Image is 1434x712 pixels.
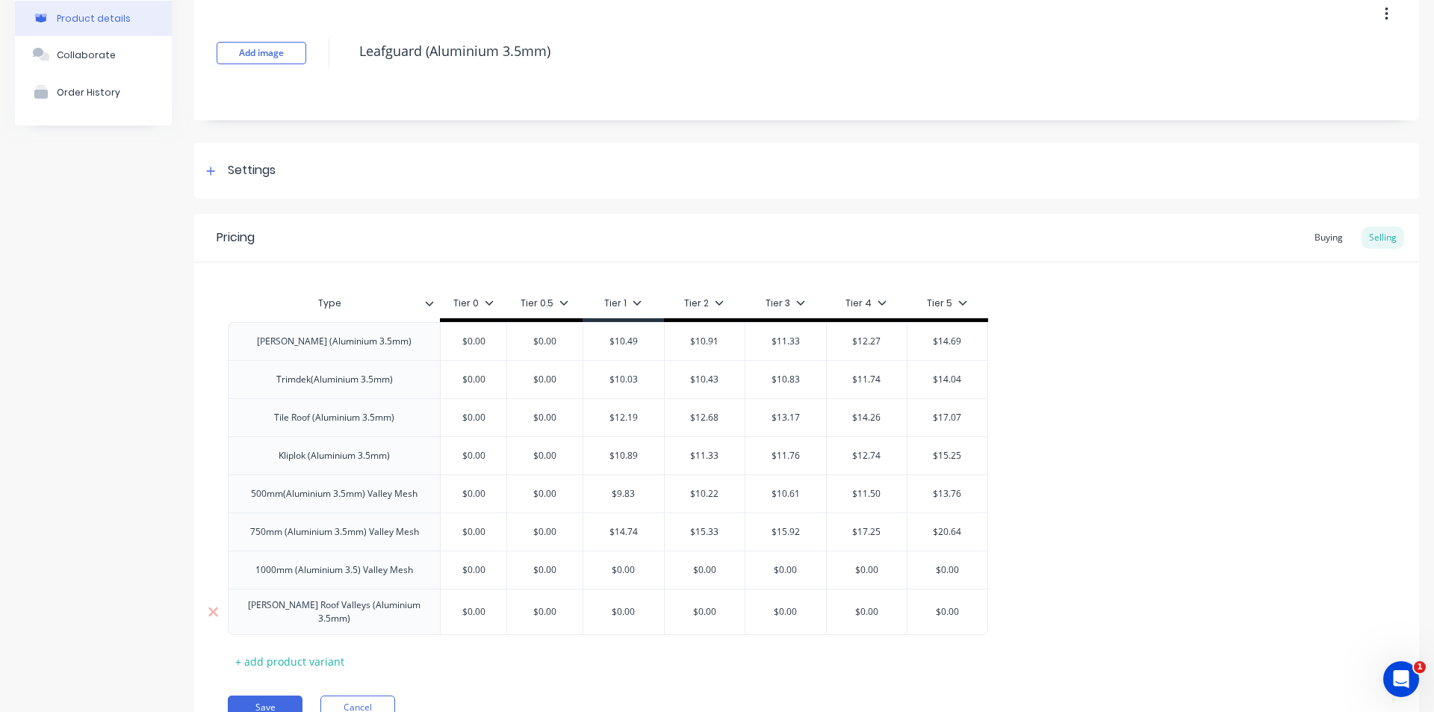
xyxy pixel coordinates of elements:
[507,593,583,631] div: $0.00
[228,322,988,360] div: [PERSON_NAME] (Aluminium 3.5mm)$0.00$0.00$10.49$10.91$11.33$12.27$14.69
[436,323,511,360] div: $0.00
[228,589,988,635] div: [PERSON_NAME] Roof Valleys (Aluminium 3.5mm)$0.00$0.00$0.00$0.00$0.00$0.00
[845,297,887,310] div: Tier 4
[604,297,642,310] div: Tier 1
[228,161,276,180] div: Settings
[228,360,988,398] div: Trimdek(Aluminium 3.5mm)$0.00$0.00$10.03$10.43$10.83$11.74$14.04
[745,593,826,631] div: $0.00
[228,436,988,474] div: Kliplok (Aluminium 3.5mm)$0.00$0.00$10.89$11.33$11.76$12.74$15.25
[264,370,405,389] div: Trimdek(Aluminium 3.5mm)
[827,399,907,436] div: $14.26
[228,288,440,318] div: Type
[766,297,805,310] div: Tier 3
[507,399,583,436] div: $0.00
[583,513,664,551] div: $14.74
[228,398,988,436] div: Tile Roof (Aluminium 3.5mm)$0.00$0.00$12.19$12.68$13.17$14.26$17.07
[665,513,745,551] div: $15.33
[684,297,724,310] div: Tier 2
[15,1,172,36] button: Product details
[228,285,431,322] div: Type
[436,593,511,631] div: $0.00
[907,437,987,474] div: $15.25
[507,323,583,360] div: $0.00
[665,551,745,589] div: $0.00
[745,551,826,589] div: $0.00
[907,593,987,631] div: $0.00
[745,475,826,513] div: $10.61
[436,551,511,589] div: $0.00
[228,513,988,551] div: 750mm (Aluminium 3.5mm) Valley Mesh$0.00$0.00$14.74$15.33$15.92$17.25$20.64
[1414,661,1426,673] span: 1
[436,513,511,551] div: $0.00
[521,297,568,310] div: Tier 0.5
[228,474,988,513] div: 500mm(Aluminium 3.5mm) Valley Mesh$0.00$0.00$9.83$10.22$10.61$11.50$13.76
[665,475,745,513] div: $10.22
[238,522,431,542] div: 750mm (Aluminium 3.5mm) Valley Mesh
[665,361,745,398] div: $10.43
[583,323,664,360] div: $10.49
[15,36,172,73] button: Collaborate
[665,437,745,474] div: $11.33
[665,399,745,436] div: $12.68
[583,399,664,436] div: $12.19
[235,595,434,628] div: [PERSON_NAME] Roof Valleys (Aluminium 3.5mm)
[57,87,120,98] div: Order History
[583,605,664,619] input: ?
[583,437,664,474] div: $10.89
[907,551,987,589] div: $0.00
[436,437,511,474] div: $0.00
[827,437,907,474] div: $12.74
[907,323,987,360] div: $14.69
[907,475,987,513] div: $13.76
[1307,226,1350,249] div: Buying
[827,323,907,360] div: $12.27
[436,475,511,513] div: $0.00
[907,399,987,436] div: $17.07
[665,323,745,360] div: $10.91
[507,437,583,474] div: $0.00
[436,361,511,398] div: $0.00
[228,650,352,673] div: + add product variant
[507,361,583,398] div: $0.00
[745,323,826,360] div: $11.33
[228,551,988,589] div: 1000mm (Aluminium 3.5) Valley Mesh$0.00$0.00$0.00$0.00$0.00$0.00$0.00
[352,34,1296,69] textarea: Leafguard (Aluminium 3.5mm)
[827,513,907,551] div: $17.25
[745,361,826,398] div: $10.83
[57,13,131,24] div: Product details
[507,513,583,551] div: $0.00
[507,475,583,513] div: $0.00
[243,560,425,580] div: 1000mm (Aluminium 3.5) Valley Mesh
[239,484,429,504] div: 500mm(Aluminium 3.5mm) Valley Mesh
[507,551,583,589] div: $0.00
[827,593,907,631] div: $0.00
[907,513,987,551] div: $20.64
[245,332,423,351] div: [PERSON_NAME] (Aluminium 3.5mm)
[745,513,826,551] div: $15.92
[57,49,116,61] div: Collaborate
[827,361,907,398] div: $11.74
[665,593,745,631] div: $0.00
[1362,226,1404,249] div: Selling
[217,229,255,247] div: Pricing
[583,361,664,398] div: $10.03
[745,437,826,474] div: $11.76
[827,551,907,589] div: $0.00
[15,73,172,111] button: Order History
[827,475,907,513] div: $11.50
[217,42,306,64] button: Add image
[745,399,826,436] div: $13.17
[583,551,664,589] div: $0.00
[262,408,406,427] div: Tile Roof (Aluminium 3.5mm)
[927,297,967,310] div: Tier 5
[1383,661,1419,697] iframe: Intercom live chat
[267,446,402,465] div: Kliplok (Aluminium 3.5mm)
[907,361,987,398] div: $14.04
[453,297,494,310] div: Tier 0
[436,399,511,436] div: $0.00
[583,475,664,513] div: $9.83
